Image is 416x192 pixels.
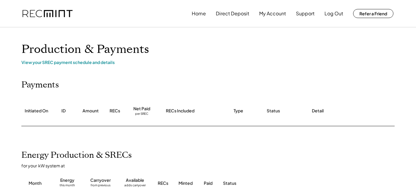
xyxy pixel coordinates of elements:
img: recmint-logotype%403x.png [23,10,73,17]
button: Refer a Friend [353,9,393,18]
div: for your kW system at [21,163,401,168]
div: Amount [82,108,99,114]
div: Detail [312,108,324,114]
h2: Energy Production & SRECs [21,150,132,160]
button: My Account [259,8,286,20]
button: Home [192,8,206,20]
div: ID [61,108,66,114]
div: Status [223,180,325,186]
div: RECs Included [166,108,194,114]
div: Status [267,108,280,114]
h1: Production & Payments [21,42,395,56]
button: Log Out [324,8,343,20]
button: Direct Deposit [216,8,249,20]
div: Type [234,108,243,114]
div: View your SREC payment schedule and details [21,59,395,65]
div: from previous [91,183,110,189]
div: RECs [110,108,120,114]
div: Carryover [90,177,111,183]
div: per SREC [135,112,148,116]
div: adds carryover [124,183,146,189]
div: Month [29,180,42,186]
button: Support [296,8,315,20]
div: RECs [158,180,168,186]
div: Energy [60,177,74,183]
div: Minted [179,180,193,186]
div: Available [126,177,144,183]
div: Initiated On [25,108,48,114]
div: Net Paid [133,106,150,112]
div: this month [60,183,75,189]
h2: Payments [21,80,59,90]
div: Paid [204,180,213,186]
